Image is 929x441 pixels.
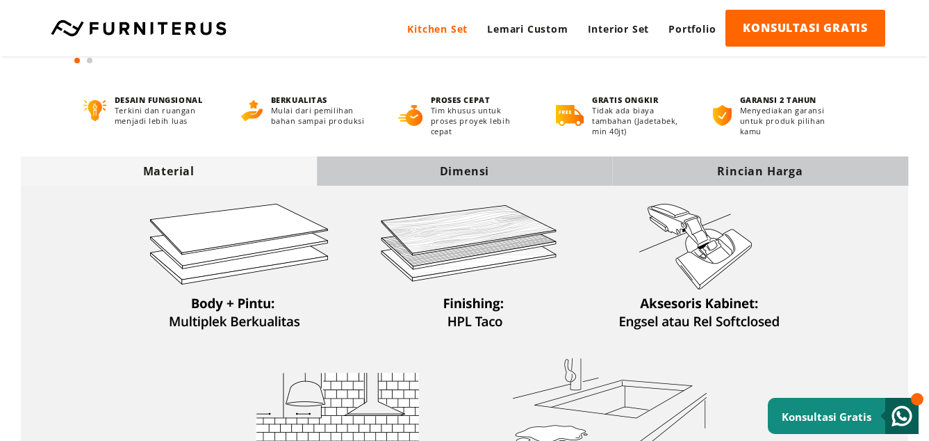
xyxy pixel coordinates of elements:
p: Tim khusus untuk proses proyek lebih cepat [431,105,530,136]
a: Interior Set [578,10,659,48]
small: Konsultasi Gratis [782,410,871,424]
a: Lemari Custom [477,10,577,48]
p: Tidak ada biaya tambahan (Jadetabek, min 40jt) [592,105,687,136]
a: Konsultasi Gratis [768,398,919,434]
h4: DESAIN FUNGSIONAL [115,95,215,105]
div: Dimensi [317,163,613,179]
p: Mulai dari pemilihan bahan sampai produksi [271,105,372,126]
img: berkualitas.png [241,100,263,121]
img: desain-fungsional.png [83,100,106,121]
a: Kitchen Set [397,10,477,48]
p: Menyediakan garansi untuk produk pilihan kamu [740,105,845,136]
img: proses-cepat.png [398,105,422,126]
div: Rincian Harga [612,163,908,179]
h4: GARANSI 2 TAHUN [740,95,845,105]
h4: GRATIS ONGKIR [592,95,687,105]
a: KONSULTASI GRATIS [725,10,885,47]
h4: PROSES CEPAT [431,95,530,105]
img: gratis-ongkir.png [556,105,584,126]
img: bergaransi.png [713,105,731,126]
p: Terkini dan ruangan menjadi lebih luas [115,105,215,126]
h4: BERKUALITAS [271,95,372,105]
a: Portfolio [659,10,725,48]
div: Material [21,163,317,179]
